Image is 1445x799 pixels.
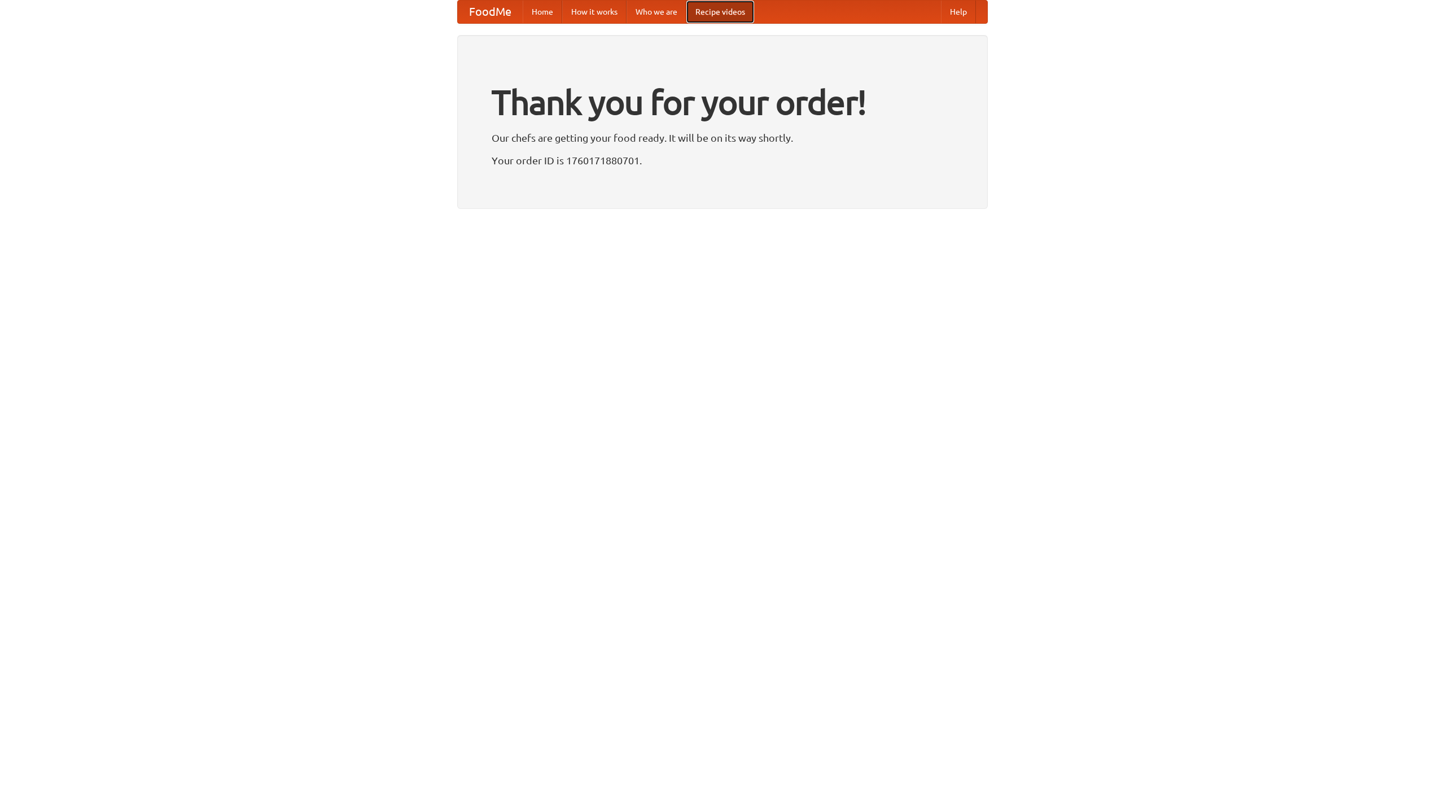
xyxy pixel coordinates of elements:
a: Who we are [627,1,686,23]
p: Our chefs are getting your food ready. It will be on its way shortly. [492,129,953,146]
h1: Thank you for your order! [492,75,953,129]
a: Recipe videos [686,1,754,23]
p: Your order ID is 1760171880701. [492,152,953,169]
a: FoodMe [458,1,523,23]
a: Home [523,1,562,23]
a: Help [941,1,976,23]
a: How it works [562,1,627,23]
